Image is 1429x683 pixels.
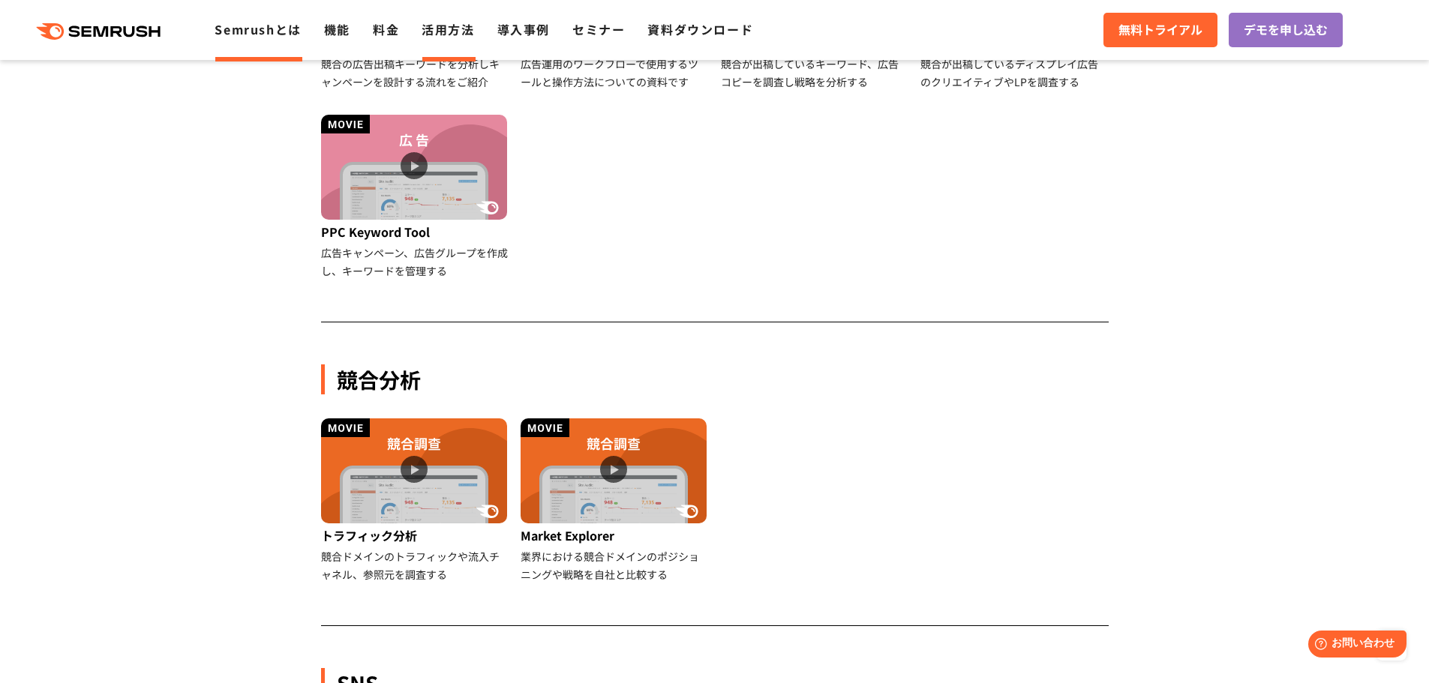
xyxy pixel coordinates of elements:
[321,55,509,91] div: 競合の広告出稿キーワードを分析しキャンペーンを設計する流れをご紹介
[321,220,509,244] div: PPC Keyword Tool
[920,55,1109,91] div: 競合が出稿しているディスプレイ広告のクリエイティブやLPを調査する
[1229,13,1343,47] a: デモを申し込む
[321,115,509,280] a: PPC Keyword Tool 広告キャンペーン、広告グループを作成し、キーワードを管理する
[321,523,509,547] div: トラフィック分析
[321,547,509,583] div: 競合ドメインのトラフィックや流入チャネル、参照元を調査する
[321,418,509,583] a: トラフィック分析 競合ドメインのトラフィックや流入チャネル、参照元を調査する
[1244,20,1328,40] span: デモを申し込む
[521,547,709,583] div: 業界における競合ドメインのポジショニングや戦略を自社と比較する
[572,20,625,38] a: セミナー
[521,55,709,91] div: 広告運用のワークフローで使用するツールと操作方法についての資料です
[1295,625,1412,667] iframe: Help widget launcher
[373,20,399,38] a: 料金
[215,20,301,38] a: Semrushとは
[324,20,350,38] a: 機能
[422,20,474,38] a: 活用方法
[721,55,909,91] div: 競合が出稿しているキーワード、広告コピーを調査し戦略を分析する
[321,244,509,280] div: 広告キャンペーン、広告グループを作成し、キーワードを管理する
[1118,20,1202,40] span: 無料トライアル
[521,418,709,583] a: Market Explorer 業界における競合ドメインのポジショニングや戦略を自社と比較する
[321,364,1109,394] div: 競合分析
[647,20,753,38] a: 資料ダウンロード
[521,523,709,547] div: Market Explorer
[497,20,550,38] a: 導入事例
[1103,13,1217,47] a: 無料トライアル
